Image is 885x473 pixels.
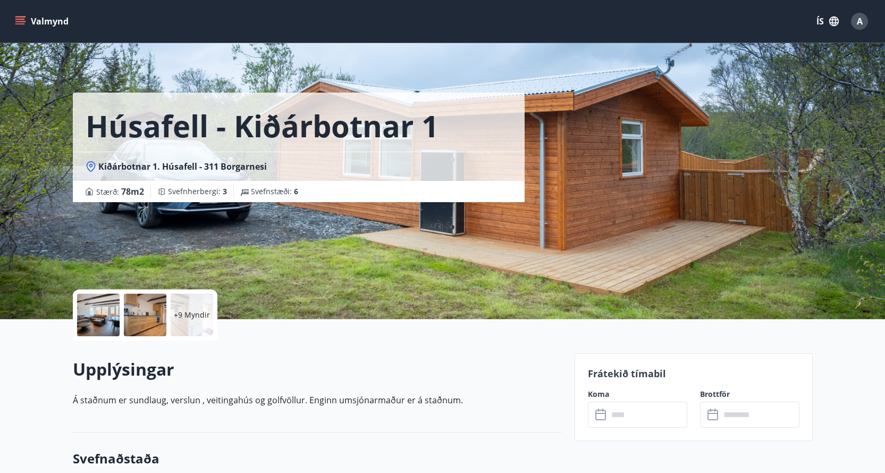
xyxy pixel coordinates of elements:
span: Svefnherbergi : [168,186,227,197]
p: Á staðnum er sundlaug, verslun , veitingahús og golfvöllur. Enginn umsjónarmaður er á staðnum. [73,394,562,406]
p: Frátekið tímabil [588,367,799,380]
span: Stærð : [96,185,144,198]
label: Brottför [700,389,799,400]
h1: Húsafell - Kiðárbotnar 1 [86,105,439,146]
p: +9 Myndir [174,310,210,320]
span: 6 [294,186,298,196]
button: menu [13,12,73,31]
span: Kiðárbotnar 1. Húsafell - 311 Borgarnesi [98,161,267,172]
label: Koma [588,389,687,400]
h3: Svefnaðstaða [73,450,562,468]
h2: Upplýsingar [73,358,562,381]
span: A [857,15,863,27]
button: A [847,9,872,34]
button: ÍS [811,12,845,31]
span: 3 [223,186,227,196]
span: Svefnstæði : [251,186,298,197]
span: 78 m2 [121,186,144,197]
